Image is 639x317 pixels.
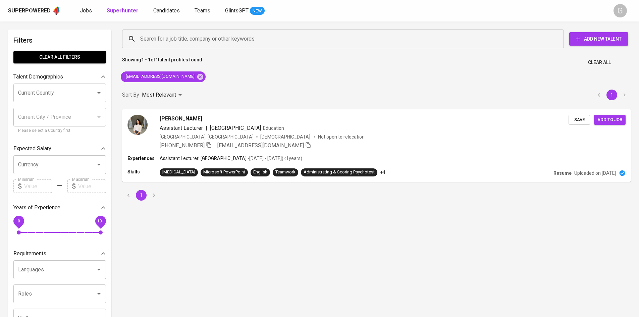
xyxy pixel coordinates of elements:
div: Years of Experience [13,201,106,214]
div: G [614,4,627,17]
span: Assistant Lecturer [160,125,203,131]
span: Add New Talent [575,35,623,43]
a: [PERSON_NAME]Assistant Lecturer|[GEOGRAPHIC_DATA]Education[GEOGRAPHIC_DATA], [GEOGRAPHIC_DATA][DE... [122,109,631,182]
span: [PERSON_NAME] [160,115,202,123]
button: Add New Talent [569,32,628,46]
span: [EMAIL_ADDRESS][DOMAIN_NAME] [121,73,199,80]
span: 10+ [97,219,104,223]
p: Resume [553,170,572,176]
span: Clear All [588,58,611,67]
p: Assistant Lecturer | [GEOGRAPHIC_DATA] [160,155,247,162]
img: app logo [52,6,61,16]
p: Experiences [127,155,160,162]
p: Talent Demographics [13,73,63,81]
img: df19632ab421b44015c70bc4ba74430c.jpeg [127,115,148,135]
p: Uploaded on [DATE] [574,170,616,176]
span: Jobs [80,7,92,14]
div: English [253,169,267,175]
p: Showing of talent profiles found [122,56,202,69]
div: Most Relevant [142,89,184,101]
span: Save [572,116,587,124]
p: Requirements [13,250,46,258]
span: | [206,124,207,132]
span: Candidates [153,7,180,14]
p: Not open to relocation [318,134,365,140]
p: +4 [380,169,385,176]
div: [MEDICAL_DATA] [162,169,195,175]
button: page 1 [136,190,147,201]
div: Microsoft PowerPoint [203,169,245,175]
a: GlintsGPT NEW [225,7,265,15]
span: [GEOGRAPHIC_DATA] [210,125,261,131]
p: • [DATE] - [DATE] ( <1 years ) [247,155,302,162]
span: Add to job [597,116,622,124]
button: Clear All filters [13,51,106,63]
b: 1 [155,57,158,62]
span: NEW [250,8,265,14]
span: Clear All filters [19,53,101,61]
span: [EMAIL_ADDRESS][DOMAIN_NAME] [217,142,304,149]
a: Jobs [80,7,93,15]
p: Please select a Country first [18,127,101,134]
div: [GEOGRAPHIC_DATA], [GEOGRAPHIC_DATA] [160,134,254,140]
p: Years of Experience [13,204,60,212]
div: [EMAIL_ADDRESS][DOMAIN_NAME] [121,71,206,82]
h6: Filters [13,35,106,46]
b: 1 - 1 [141,57,151,62]
p: Most Relevant [142,91,176,99]
button: Add to job [594,115,626,125]
div: Expected Salary [13,142,106,155]
button: Open [94,289,104,299]
button: page 1 [606,90,617,100]
a: Superpoweredapp logo [8,6,61,16]
p: Skills [127,168,160,175]
button: Open [94,160,104,169]
a: Teams [195,7,212,15]
input: Value [78,179,106,193]
a: Candidates [153,7,181,15]
p: Expected Salary [13,145,51,153]
input: Value [24,179,52,193]
span: Teams [195,7,210,14]
button: Open [94,88,104,98]
button: Open [94,265,104,274]
nav: pagination navigation [593,90,631,100]
span: [PHONE_NUMBER] [160,142,205,149]
p: Sort By [122,91,139,99]
button: Save [569,115,590,125]
div: Superpowered [8,7,51,15]
span: Education [263,125,284,131]
b: Superhunter [107,7,139,14]
a: Superhunter [107,7,140,15]
span: [DEMOGRAPHIC_DATA] [260,134,311,140]
button: Clear All [585,56,614,69]
span: 0 [17,219,20,223]
div: Administrating & Scoring Psychotest [304,169,375,175]
div: Talent Demographics [13,70,106,84]
span: GlintsGPT [225,7,249,14]
div: Teamwork [275,169,296,175]
nav: pagination navigation [122,190,160,201]
div: Requirements [13,247,106,260]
